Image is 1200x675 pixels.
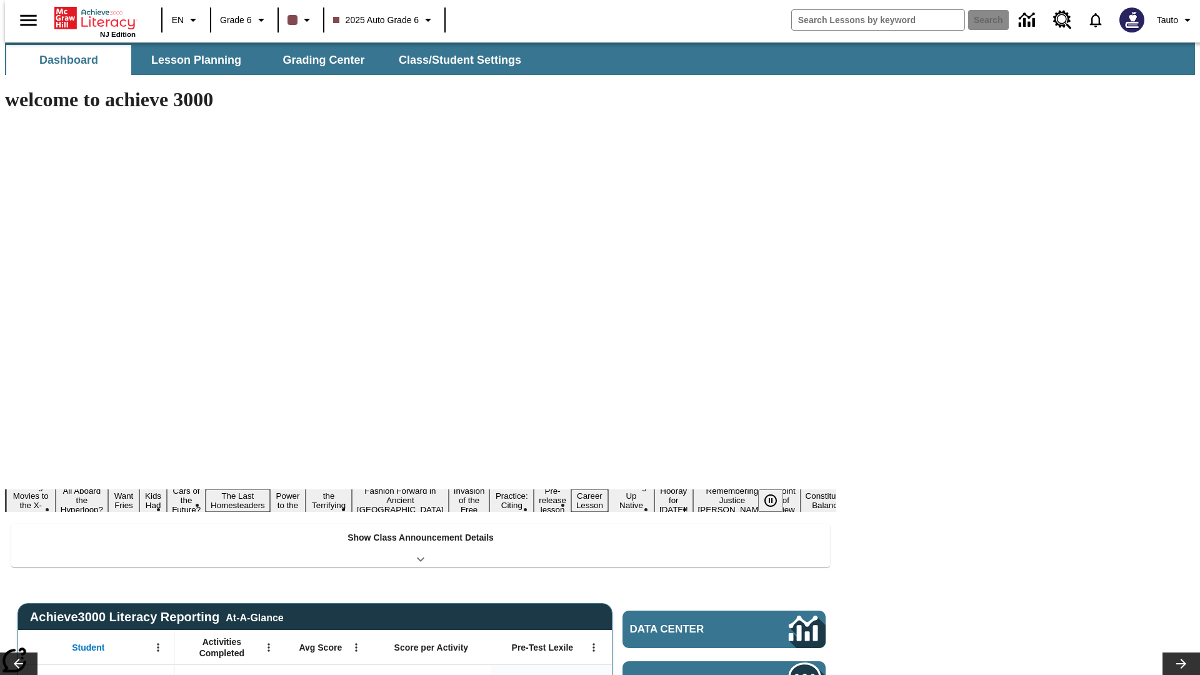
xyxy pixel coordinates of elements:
span: Avg Score [299,642,342,653]
span: Tauto [1157,14,1178,27]
span: Achieve3000 Literacy Reporting [30,610,284,624]
button: Slide 18 The Constitution's Balancing Act [801,480,861,521]
div: At-A-Glance [226,610,283,624]
span: EN [172,14,184,27]
button: Slide 6 The Last Homesteaders [206,489,270,512]
span: Pre-Test Lexile [512,642,574,653]
div: SubNavbar [5,42,1195,75]
button: Grading Center [261,45,386,75]
button: Slide 10 The Invasion of the Free CD [449,475,490,526]
button: Class color is dark brown. Change class color [282,9,319,31]
span: NJ Edition [100,31,136,38]
a: Home [54,6,136,31]
p: Show Class Announcement Details [347,531,494,544]
img: Avatar [1119,7,1144,32]
button: Lesson Planning [134,45,259,75]
button: Lesson carousel, Next [1162,652,1200,675]
button: Slide 8 Attack of the Terrifying Tomatoes [306,480,352,521]
div: Home [54,4,136,38]
span: Student [72,642,104,653]
input: search field [792,10,964,30]
button: Grade: Grade 6, Select a grade [215,9,274,31]
button: Dashboard [6,45,131,75]
button: Slide 2 All Aboard the Hyperloop? [56,484,108,516]
div: SubNavbar [5,45,532,75]
span: Score per Activity [394,642,469,653]
button: Open side menu [10,2,47,39]
button: Slide 4 Dirty Jobs Kids Had To Do [139,471,167,531]
button: Open Menu [584,638,603,657]
div: Pause [758,489,796,512]
button: Class: 2025 Auto Grade 6, Select your class [328,9,441,31]
button: Profile/Settings [1152,9,1200,31]
button: Select a new avatar [1112,4,1152,36]
button: Slide 7 Solar Power to the People [270,480,306,521]
span: Activities Completed [181,636,263,659]
span: Data Center [630,623,747,636]
button: Slide 11 Mixed Practice: Citing Evidence [489,480,534,521]
a: Data Center [622,611,826,648]
button: Language: EN, Select a language [166,9,206,31]
button: Open Menu [259,638,278,657]
button: Slide 16 Remembering Justice O'Connor [693,484,772,516]
button: Slide 1 Taking Movies to the X-Dimension [6,480,56,521]
span: Grade 6 [220,14,252,27]
button: Slide 5 Cars of the Future? [167,484,206,516]
a: Resource Center, Will open in new tab [1046,3,1079,37]
button: Slide 14 Cooking Up Native Traditions [608,480,654,521]
button: Slide 3 Do You Want Fries With That? [108,471,139,531]
button: Slide 15 Hooray for Constitution Day! [654,484,693,516]
button: Open Menu [347,638,366,657]
span: 2025 Auto Grade 6 [333,14,419,27]
h1: welcome to achieve 3000 [5,88,836,111]
button: Class/Student Settings [389,45,531,75]
div: Show Class Announcement Details [11,524,830,567]
button: Slide 12 Pre-release lesson [534,484,571,516]
button: Slide 9 Fashion Forward in Ancient Rome [352,484,449,516]
button: Open Menu [149,638,167,657]
a: Notifications [1079,4,1112,36]
a: Data Center [1011,3,1046,37]
button: Pause [758,489,783,512]
button: Slide 13 Career Lesson [571,489,608,512]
